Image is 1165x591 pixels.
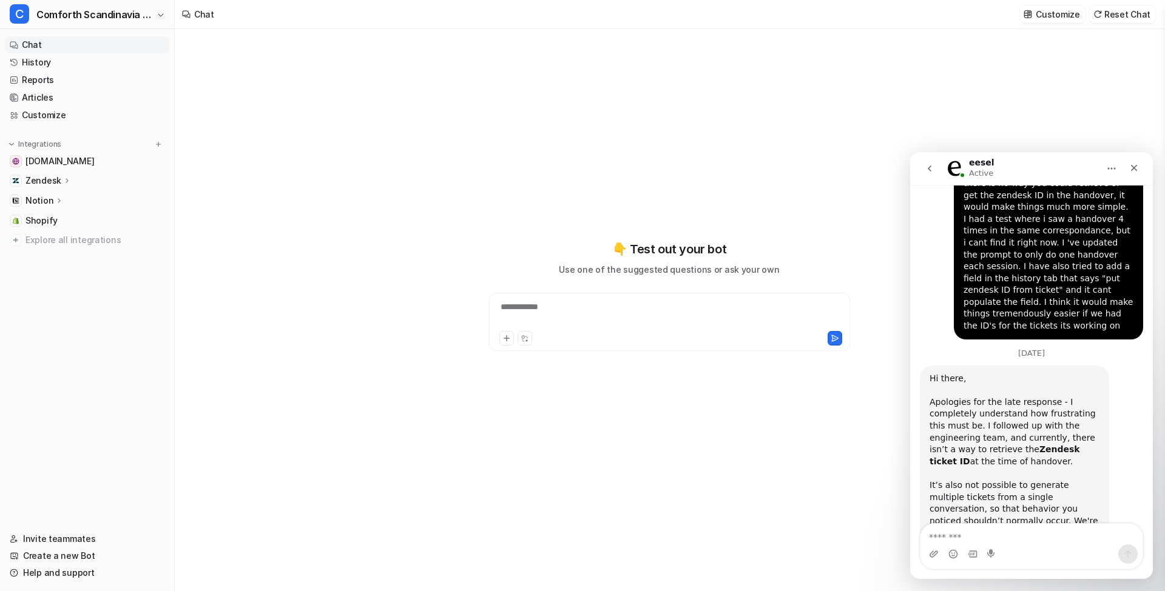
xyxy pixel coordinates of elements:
p: 👇 Test out your bot [612,240,726,258]
span: Shopify [25,215,58,227]
a: Explore all integrations [5,232,169,249]
button: Customize [1020,5,1084,23]
a: ShopifyShopify [5,212,169,229]
div: Hi there, ​ [19,221,189,244]
span: Comforth Scandinavia [GEOGRAPHIC_DATA] [36,6,154,23]
span: Explore all integrations [25,230,164,250]
button: Send a message… [208,392,228,412]
p: Use one of the suggested questions or ask your own [559,263,779,276]
div: eesel says… [10,213,233,469]
p: Zendesk [25,175,61,187]
img: comforth.dk [12,158,19,165]
div: Hi there,​Apologies for the late response - I completely understand how frustrating this must be.... [10,213,199,442]
textarea: Message… [10,372,232,392]
button: Upload attachment [19,397,29,407]
button: Start recording [77,397,87,407]
span: C [10,4,29,24]
b: Zendesk ticket ID [19,292,170,314]
p: Integrations [18,139,61,149]
img: explore all integrations [10,234,22,246]
a: comforth.dk[DOMAIN_NAME] [5,153,169,170]
button: Reset Chat [1090,5,1155,23]
iframe: Intercom live chat [910,152,1153,579]
button: Integrations [5,138,65,150]
img: reset [1093,10,1102,19]
div: Chat [194,8,214,21]
img: expand menu [7,140,16,149]
button: Emoji picker [38,397,48,407]
img: customize [1024,10,1032,19]
p: Customize [1036,8,1079,21]
a: Articles [5,89,169,106]
a: Chat [5,36,169,53]
img: Notion [12,197,19,204]
a: Create a new Bot [5,547,169,564]
div: Apologies for the late response - I completely understand how frustrating this must be. I followe... [19,244,189,410]
a: Invite teammates [5,530,169,547]
span: [DOMAIN_NAME] [25,155,94,167]
a: Reports [5,72,169,88]
a: History [5,54,169,71]
button: Gif picker [58,397,67,407]
a: Help and support [5,564,169,581]
img: Zendesk [12,177,19,184]
img: menu_add.svg [154,140,163,149]
img: Shopify [12,217,19,224]
a: Customize [5,107,169,124]
p: Notion [25,195,53,207]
